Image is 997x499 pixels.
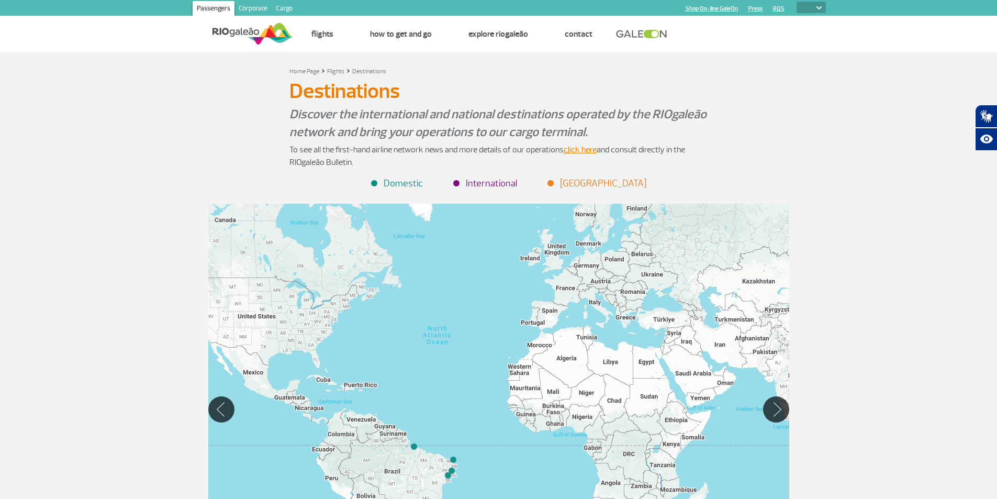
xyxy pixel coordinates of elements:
a: Corporate [234,1,272,18]
a: click here [564,145,597,155]
button: Abrir recursos assistivos. [975,128,997,151]
div: Natal (NAT) [450,457,456,463]
li: International [454,176,517,191]
a: Shop On-line GaleOn [686,5,738,12]
h1: Destinations [289,82,708,100]
p: To see all the first-hand airline network news and more details of our operations and consult dir... [289,143,708,169]
a: Explore RIOgaleão [468,29,528,39]
a: How to get and go [370,29,432,39]
a: > [321,64,325,76]
a: Destinations [352,68,386,75]
div: Plugin de acessibilidade da Hand Talk. [975,105,997,151]
a: Flights [311,29,333,39]
a: RQS [773,5,785,12]
button: Move Left [208,396,234,423]
button: Abrir tradutor de língua de sinais. [975,105,997,128]
a: Cargo [272,1,297,18]
div: Maceió (MCZ) [449,468,455,474]
a: Contact [565,29,592,39]
div: Belém (BEL) [411,443,417,450]
li: Domestic [372,176,423,191]
a: Press [748,5,763,12]
button: Move Right [763,396,789,423]
a: Home Page [289,68,319,75]
p: Discover the international and national destinations operated by the RIOgaleão network and bring ... [289,105,708,141]
div: Aracaju (AJU) [445,472,451,479]
a: > [346,64,350,76]
a: Flights [327,68,344,75]
a: Passengers [193,1,234,18]
li: [GEOGRAPHIC_DATA] [548,176,646,191]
